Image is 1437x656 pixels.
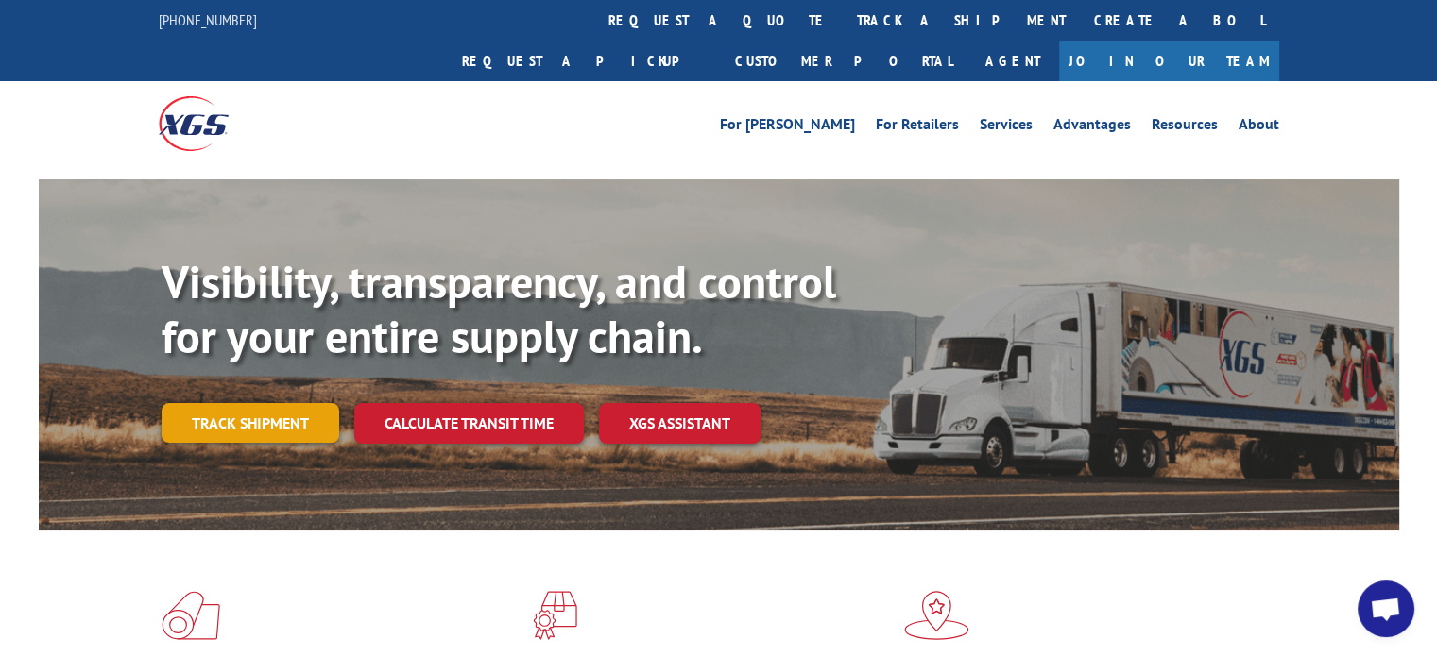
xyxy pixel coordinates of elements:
[720,117,855,138] a: For [PERSON_NAME]
[162,403,339,443] a: Track shipment
[876,117,959,138] a: For Retailers
[904,591,969,640] img: xgs-icon-flagship-distribution-model-red
[1358,580,1414,637] a: Open chat
[354,403,584,444] a: Calculate transit time
[448,41,721,81] a: Request a pickup
[1239,117,1279,138] a: About
[1059,41,1279,81] a: Join Our Team
[533,591,577,640] img: xgs-icon-focused-on-flooring-red
[967,41,1059,81] a: Agent
[1053,117,1131,138] a: Advantages
[159,10,257,29] a: [PHONE_NUMBER]
[1152,117,1218,138] a: Resources
[162,252,836,365] b: Visibility, transparency, and control for your entire supply chain.
[162,591,220,640] img: xgs-icon-total-supply-chain-intelligence-red
[721,41,967,81] a: Customer Portal
[599,403,761,444] a: XGS ASSISTANT
[980,117,1033,138] a: Services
